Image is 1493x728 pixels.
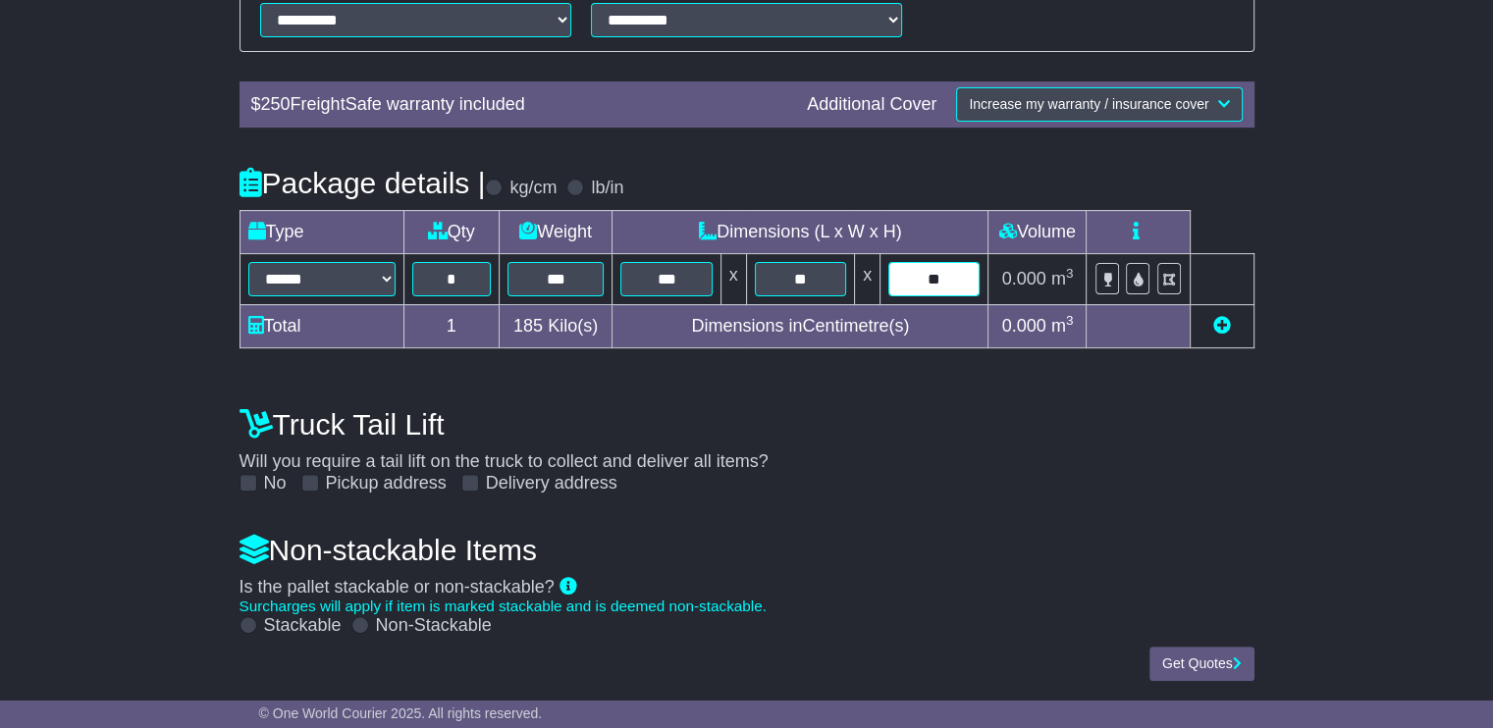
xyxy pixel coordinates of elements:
td: Weight [499,210,613,253]
h4: Package details | [240,167,486,199]
span: © One World Courier 2025. All rights reserved. [259,705,543,721]
div: Will you require a tail lift on the truck to collect and deliver all items? [230,398,1264,494]
label: No [264,473,287,494]
td: Total [240,304,403,347]
label: kg/cm [509,178,557,199]
div: $ FreightSafe warranty included [241,94,798,116]
label: Pickup address [326,473,447,494]
label: lb/in [591,178,623,199]
div: Surcharges will apply if item is marked stackable and is deemed non-stackable. [240,598,1254,615]
td: Dimensions in Centimetre(s) [613,304,988,347]
span: 250 [261,94,291,114]
td: x [720,253,746,304]
div: Additional Cover [797,94,946,116]
label: Stackable [264,615,342,637]
span: Increase my warranty / insurance cover [969,96,1208,112]
a: Add new item [1213,316,1231,336]
button: Get Quotes [1149,647,1254,681]
sup: 3 [1066,313,1074,328]
td: x [855,253,880,304]
span: m [1051,316,1074,336]
td: Dimensions (L x W x H) [613,210,988,253]
span: 0.000 [1002,316,1046,336]
td: Type [240,210,403,253]
span: m [1051,269,1074,288]
td: Kilo(s) [499,304,613,347]
td: Volume [988,210,1087,253]
label: Non-Stackable [376,615,492,637]
td: 1 [403,304,499,347]
sup: 3 [1066,266,1074,281]
span: 0.000 [1002,269,1046,288]
h4: Truck Tail Lift [240,408,1254,441]
span: 185 [513,316,543,336]
td: Qty [403,210,499,253]
h4: Non-stackable Items [240,534,1254,566]
label: Delivery address [486,473,617,494]
span: Is the pallet stackable or non-stackable? [240,577,555,597]
button: Increase my warranty / insurance cover [956,87,1242,122]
